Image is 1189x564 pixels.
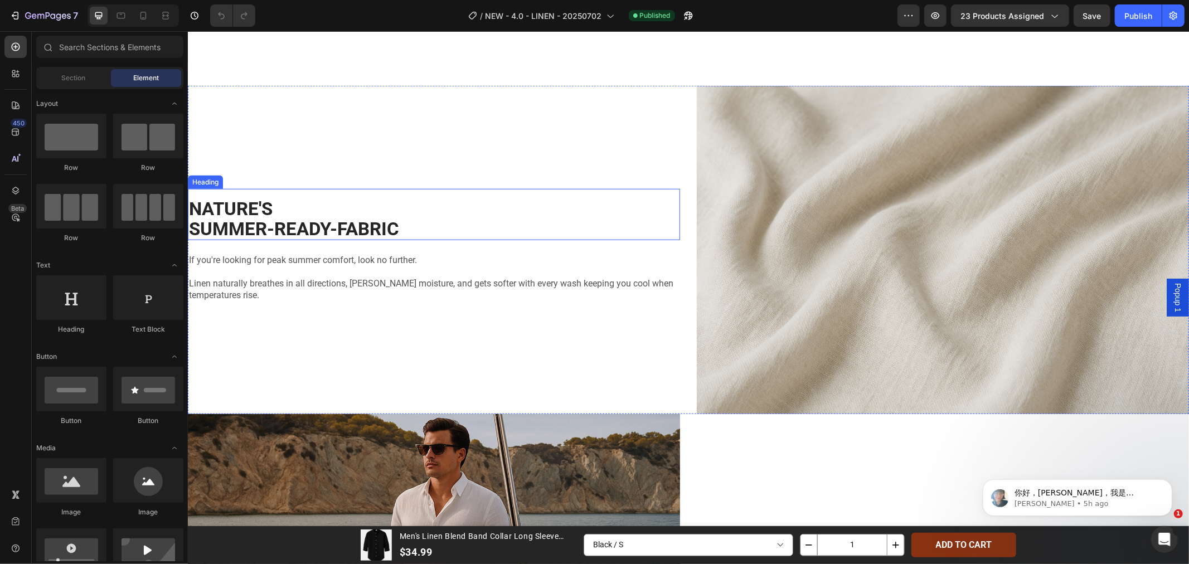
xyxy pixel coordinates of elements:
[1074,4,1110,27] button: Save
[640,11,671,21] span: Published
[48,32,191,96] span: 你好，[PERSON_NAME]，我是GemPages团队的[PERSON_NAME]，继续为[PERSON_NAME]提供支持。 希望你一切都好，感谢你的耐心等待。 谢谢你的更新。 今天有什么...
[700,503,716,524] button: increment
[2,146,33,156] div: Heading
[113,163,183,173] div: Row
[62,73,86,83] span: Section
[113,233,183,243] div: Row
[11,119,27,128] div: 450
[748,508,804,520] div: ADD TO CART
[210,4,255,27] div: Undo/Redo
[1124,10,1152,22] div: Publish
[36,233,106,243] div: Row
[36,352,57,362] span: Button
[1174,509,1183,518] span: 1
[36,99,58,109] span: Layout
[36,163,106,173] div: Row
[4,4,83,27] button: 7
[951,4,1069,27] button: 23 products assigned
[113,324,183,334] div: Text Block
[509,55,1001,383] img: gempages_527800710171984918-29a9c50c-c0cc-4de6-96f3-8c8e73ab14be.png
[1151,526,1178,553] iframe: Intercom live chat
[724,502,828,527] button: ADD TO CART
[36,260,50,270] span: Text
[73,9,78,22] p: 7
[166,256,183,274] span: Toggle open
[133,73,159,83] span: Element
[36,416,106,426] div: Button
[166,95,183,113] span: Toggle open
[48,43,192,53] p: Message from Annie, sent 5h ago
[1083,11,1101,21] span: Save
[211,498,389,512] h2: Men's Linen Blend Band Collar Long Sleeve Shirt
[36,36,183,58] input: Search Sections & Elements
[113,416,183,426] div: Button
[1,247,491,270] p: Linen naturally breathes in all directions, [PERSON_NAME] moisture, and gets softer with every wa...
[166,439,183,457] span: Toggle open
[481,10,483,22] span: /
[966,456,1189,534] iframe: Intercom notifications message
[984,252,996,281] span: Popup 1
[166,348,183,366] span: Toggle open
[36,324,106,334] div: Heading
[188,31,1189,564] iframe: Design area
[613,503,629,524] button: decrement
[36,507,106,517] div: Image
[173,498,204,529] img: Men's Linen Blend Band Collar Long Sleeve Shirt ElevenOasis
[1115,4,1162,27] button: Publish
[486,10,602,22] span: NEW - 4.0 - LINEN - 20250702
[211,512,389,529] div: $34.99
[629,503,700,524] input: quantity
[8,204,27,213] div: Beta
[960,10,1044,22] span: 23 products assigned
[36,443,56,453] span: Media
[1,223,491,235] p: If you're looking for peak summer comfort, look no further.
[113,507,183,517] div: Image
